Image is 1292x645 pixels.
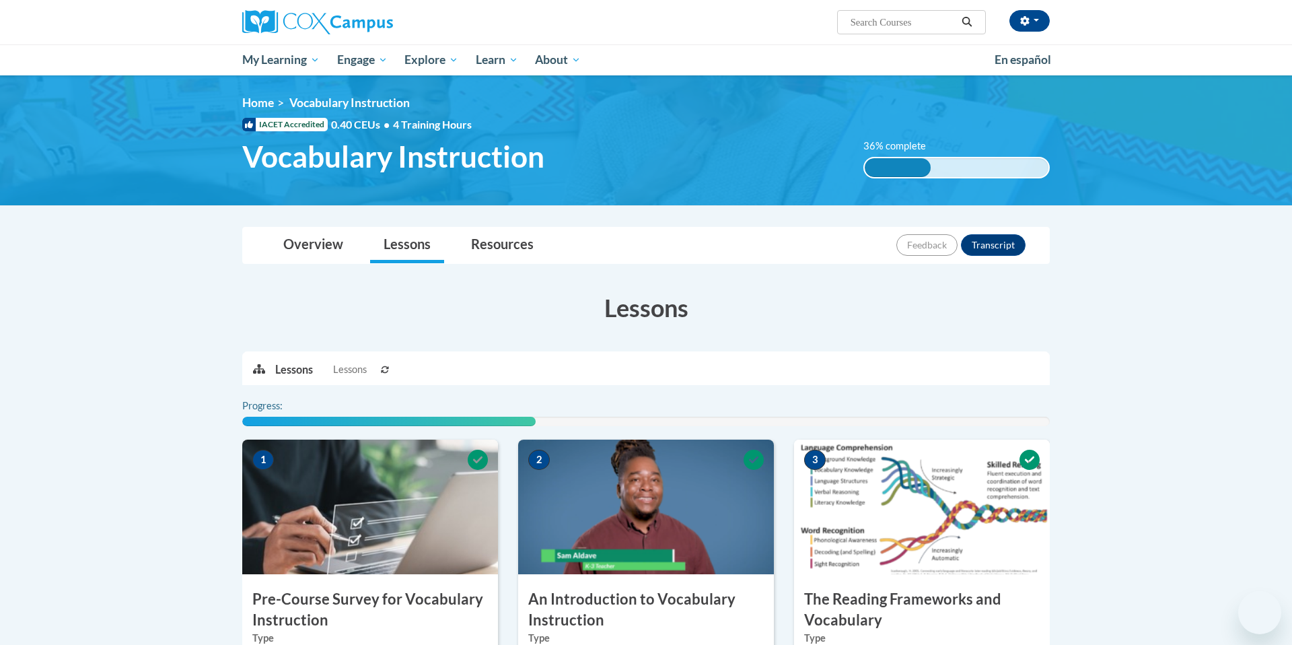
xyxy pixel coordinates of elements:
[476,52,518,68] span: Learn
[961,234,1026,256] button: Transcript
[804,450,826,470] span: 3
[396,44,467,75] a: Explore
[535,52,581,68] span: About
[849,14,957,30] input: Search Courses
[328,44,396,75] a: Engage
[337,52,388,68] span: Engage
[957,14,977,30] button: Search
[222,44,1070,75] div: Main menu
[242,291,1050,325] h3: Lessons
[518,589,774,631] h3: An Introduction to Vocabulary Instruction
[242,52,320,68] span: My Learning
[527,44,590,75] a: About
[242,399,320,413] label: Progress:
[234,44,328,75] a: My Learning
[242,96,274,110] a: Home
[794,589,1050,631] h3: The Reading Frameworks and Vocabulary
[331,117,393,132] span: 0.40 CEUs
[995,53,1051,67] span: En español
[1009,10,1050,32] button: Account Settings
[393,118,472,131] span: 4 Training Hours
[242,118,328,131] span: IACET Accredited
[242,10,498,34] a: Cox Campus
[242,589,498,631] h3: Pre-Course Survey for Vocabulary Instruction
[252,450,274,470] span: 1
[242,440,498,574] img: Course Image
[1238,591,1281,634] iframe: Button to launch messaging window
[242,139,544,174] span: Vocabulary Instruction
[896,234,958,256] button: Feedback
[242,10,393,34] img: Cox Campus
[518,440,774,574] img: Course Image
[863,139,941,154] label: 36% complete
[467,44,527,75] a: Learn
[275,362,313,377] p: Lessons
[270,228,357,263] a: Overview
[794,440,1050,574] img: Course Image
[384,118,390,131] span: •
[528,450,550,470] span: 2
[289,96,410,110] span: Vocabulary Instruction
[370,228,444,263] a: Lessons
[333,362,367,377] span: Lessons
[865,158,931,177] div: 36% complete
[404,52,458,68] span: Explore
[458,228,547,263] a: Resources
[986,46,1060,74] a: En español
